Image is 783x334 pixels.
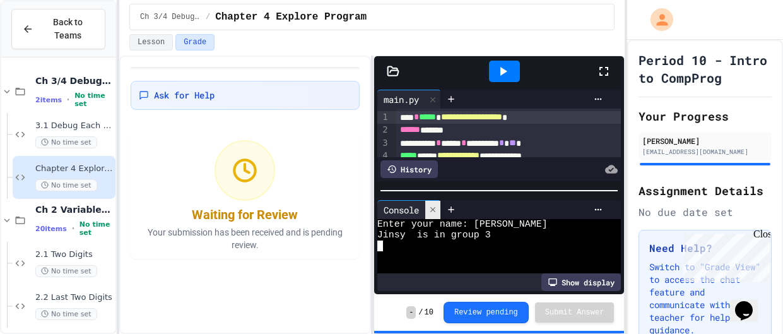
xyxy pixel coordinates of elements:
span: Back to Teams [41,16,95,42]
span: Chapter 4 Explore Program [35,164,113,174]
span: Ch 3/4 Debugging/Modules [35,75,113,86]
div: 2 [377,124,390,136]
span: 20 items [35,225,67,233]
span: No time set [35,265,97,277]
div: Console [377,200,441,219]
h3: Need Help? [649,241,761,256]
span: • [72,224,74,234]
span: No time set [35,136,97,148]
span: Enter your name: [PERSON_NAME] [377,219,548,230]
div: 3 [377,137,390,150]
span: No time set [35,179,97,191]
div: Show display [541,273,621,291]
span: 3.1 Debug Each Step [35,121,113,131]
button: Review pending [444,302,529,323]
span: No time set [79,220,113,237]
div: Waiting for Review [192,206,298,224]
div: 1 [377,111,390,124]
iframe: chat widget [730,283,770,321]
span: No time set [35,308,97,320]
span: / [418,307,423,318]
span: No time set [74,92,113,108]
span: Jinsy is in group 3 [377,230,491,241]
span: 2.1 Two Digits [35,249,113,260]
div: Console [377,203,425,217]
h2: Assignment Details [639,182,772,200]
span: 2 items [35,96,62,104]
iframe: chat widget [678,229,770,282]
button: Grade [175,34,215,51]
button: Back to Teams [11,9,105,49]
span: / [206,12,210,22]
div: [EMAIL_ADDRESS][DOMAIN_NAME] [642,147,768,157]
span: - [406,306,416,319]
div: No due date set [639,205,772,220]
p: Your submission has been received and is pending review. [138,226,352,251]
span: Submit Answer [545,307,604,318]
span: 2.2 Last Two Digits [35,292,113,303]
span: Ch 3/4 Debugging/Modules [140,12,201,22]
span: • [67,95,69,105]
div: My Account [637,5,676,34]
div: [PERSON_NAME] [642,135,768,146]
div: main.py [377,93,425,106]
div: History [380,160,438,178]
span: Chapter 4 Explore Program [215,9,367,25]
div: main.py [377,90,441,109]
span: 10 [425,307,433,318]
div: Chat with us now!Close [5,5,87,80]
button: Submit Answer [535,302,615,323]
span: Ask for Help [154,89,215,102]
h2: Your Progress [639,107,772,125]
h1: Period 10 - Intro to CompProg [639,51,772,86]
div: 4 [377,150,390,162]
span: Ch 2 Variables, Statements & Expressions [35,204,113,215]
button: Lesson [129,34,173,51]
